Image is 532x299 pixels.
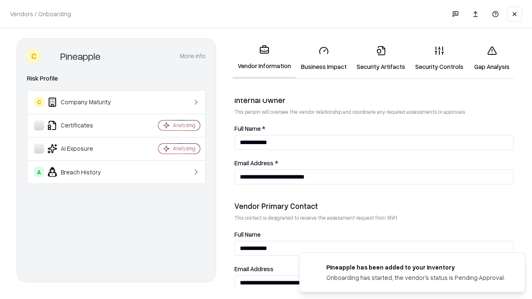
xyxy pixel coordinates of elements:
div: Pineapple [60,49,101,63]
div: Pineapple has been added to your inventory [326,263,505,272]
div: A [34,167,44,177]
div: Analyzing [173,122,195,129]
img: pineappleenergy.com [310,263,320,273]
div: C [34,97,44,107]
div: Analyzing [173,145,195,152]
div: C [27,49,40,63]
label: Full Name * [234,125,514,132]
div: Onboarding has started, the vendor's status is Pending Approval. [326,273,505,282]
label: Email Address * [234,160,514,166]
label: Email Address [234,266,514,272]
a: Security Controls [410,39,468,78]
img: Pineapple [44,49,57,63]
a: Gap Analysis [468,39,515,78]
label: Full Name [234,231,514,238]
a: Security Artifacts [352,39,410,78]
div: Company Maturity [34,97,133,107]
div: Breach History [34,167,133,177]
a: Business Impact [296,39,352,78]
a: Vendor Information [233,38,296,78]
p: This contact is designated to receive the assessment request from Shift [234,214,514,221]
div: Vendor Primary Contact [234,201,514,211]
div: Risk Profile [27,74,206,83]
div: Internal Owner [234,95,514,105]
div: Certificates [34,120,133,130]
button: More info [180,49,206,64]
p: Vendors / Onboarding [10,10,71,18]
p: This person will oversee the vendor relationship and coordinate any required assessments or appro... [234,108,514,115]
div: AI Exposure [34,144,133,154]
